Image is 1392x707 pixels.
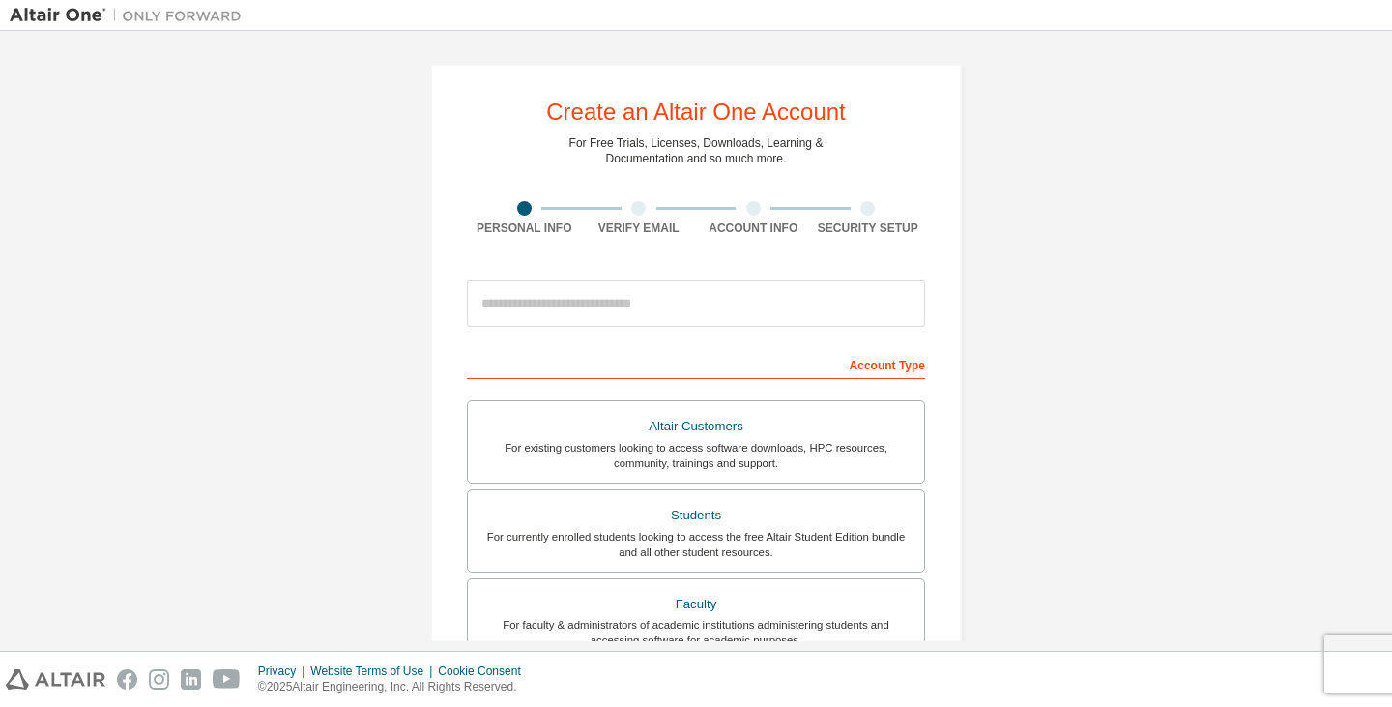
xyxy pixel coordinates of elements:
div: For faculty & administrators of academic institutions administering students and accessing softwa... [479,617,913,648]
div: Create an Altair One Account [546,101,846,124]
img: altair_logo.svg [6,669,105,690]
img: facebook.svg [117,669,137,690]
img: linkedin.svg [181,669,201,690]
div: Privacy [258,663,310,679]
div: Faculty [479,591,913,618]
img: Altair One [10,6,251,25]
div: Personal Info [467,221,582,236]
div: Account Type [467,348,925,379]
div: For existing customers looking to access software downloads, HPC resources, community, trainings ... [479,440,913,471]
div: Account Info [696,221,811,236]
div: Verify Email [582,221,697,236]
p: © 2025 Altair Engineering, Inc. All Rights Reserved. [258,679,533,695]
img: instagram.svg [149,669,169,690]
div: For currently enrolled students looking to access the free Altair Student Edition bundle and all ... [479,529,913,560]
div: Altair Customers [479,413,913,440]
div: Security Setup [811,221,926,236]
div: Cookie Consent [438,663,532,679]
img: youtube.svg [213,669,241,690]
div: For Free Trials, Licenses, Downloads, Learning & Documentation and so much more. [569,135,824,166]
div: Website Terms of Use [310,663,438,679]
div: Students [479,502,913,529]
